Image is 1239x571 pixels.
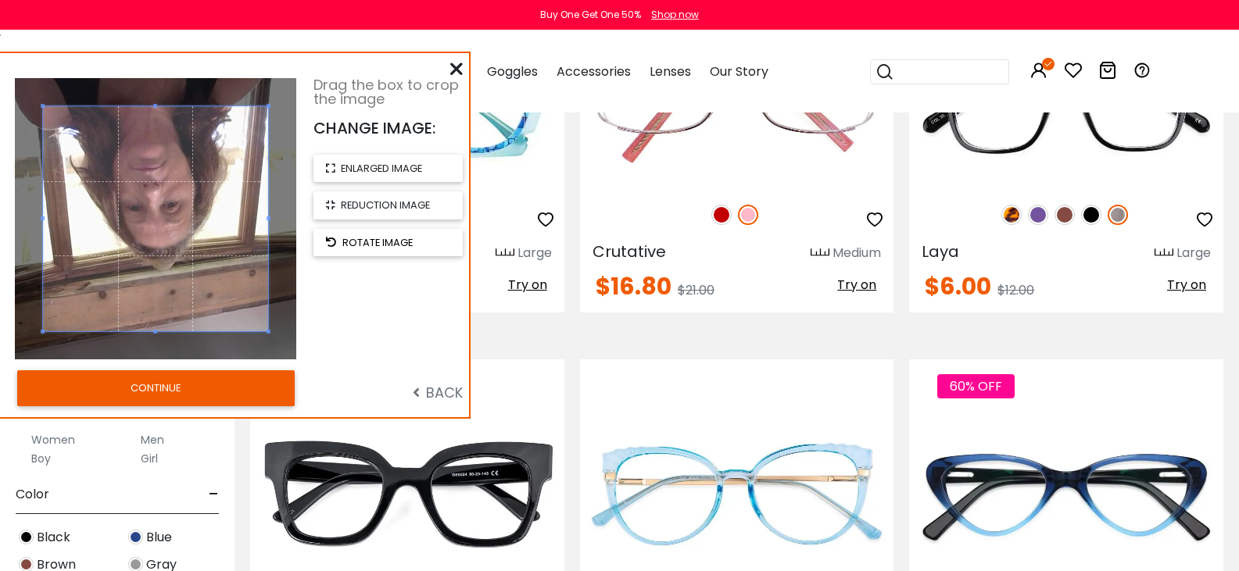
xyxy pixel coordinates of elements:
button: CONTINUE [17,370,295,406]
img: size ruler [811,248,829,259]
img: Black [19,530,34,544]
span: Goggles [487,62,538,80]
button: enlarged image [313,155,463,182]
a: Shop now [643,8,699,21]
button: Try on [833,275,881,295]
span: Blue [146,528,172,547]
span: Color [16,476,49,513]
span: - [209,476,219,513]
img: Black [1081,205,1101,225]
div: CHANGE IMAGE: [313,119,463,137]
button: Try on [1162,275,1211,295]
img: size ruler [496,248,514,259]
span: enlarged image [341,161,422,176]
div: Large [1176,244,1211,262]
img: Pink [738,205,758,225]
div: Buy One Get One 50% [540,8,641,22]
span: Lenses [650,62,691,80]
div: Shop now [651,8,699,22]
img: Purple [1028,205,1048,225]
img: Blue [128,530,143,544]
span: $6.00 [925,269,991,303]
img: Brown [1055,205,1075,225]
span: Accessories [557,62,631,80]
span: Try on [1167,276,1206,294]
span: Try on [508,276,547,294]
img: Red [711,205,732,225]
button: reduction image [313,191,463,219]
span: Try on [837,276,876,294]
span: $12.00 [997,281,1034,299]
span: Crutative [593,241,666,262]
label: Boy [31,449,51,468]
label: Men [141,430,164,449]
span: $21.00 [678,281,714,299]
div: Large [517,244,552,262]
div: Drag the box to crop the image [313,78,463,106]
button: Try on [503,275,552,295]
img: Leopard [1001,205,1022,225]
span: Laya [922,241,959,262]
label: Girl [141,449,158,468]
span: reduction image [341,198,430,212]
span: Black [37,528,70,547]
span: Our Story [710,62,768,80]
div: Medium [833,244,881,262]
button: rotate image [313,229,463,256]
span: $16.80 [596,269,671,303]
span: 60% OFF [937,374,1015,398]
span: BACK [413,383,463,402]
label: Women [31,430,75,449]
span: rotate image [342,235,413,250]
img: Gun [1108,205,1128,225]
img: size ruler [1155,248,1173,259]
